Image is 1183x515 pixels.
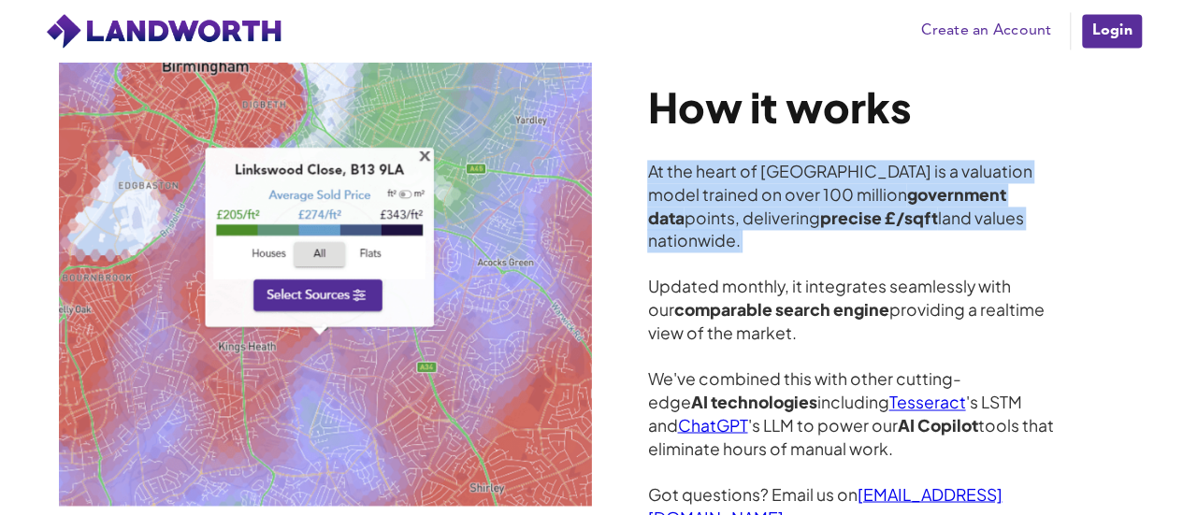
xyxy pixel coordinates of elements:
strong: AI Copilot [897,414,977,435]
h1: How it works [647,80,1068,134]
a: Create an Account [912,17,1060,45]
a: ChatGPT [677,414,747,435]
a: Login [1080,12,1143,50]
a: Tesseract [888,392,965,412]
strong: AI technologies [690,392,816,412]
strong: precise £/sqft [819,207,937,228]
strong: comparable search engine [673,299,888,320]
